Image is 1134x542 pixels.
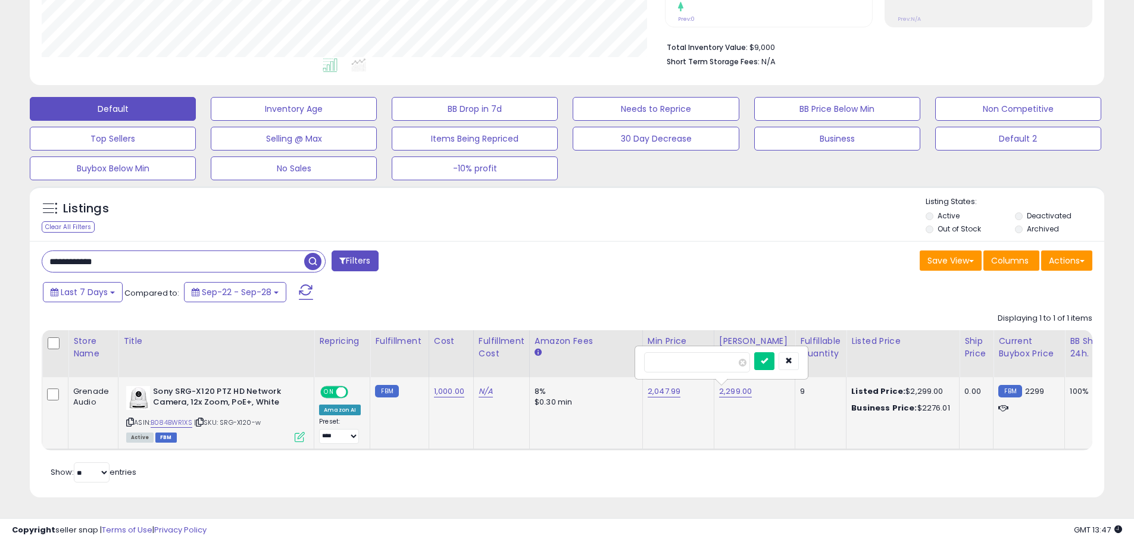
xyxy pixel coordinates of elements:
li: $9,000 [667,39,1083,54]
div: 100% [1070,386,1109,397]
label: Active [938,211,960,221]
button: Needs to Reprice [573,97,739,121]
p: Listing States: [926,196,1104,208]
a: B084BWR1XS [151,418,192,428]
button: Filters [332,250,378,271]
button: 30 Day Decrease [573,127,739,151]
div: Displaying 1 to 1 of 1 items [998,313,1092,324]
button: No Sales [211,156,377,180]
span: Compared to: [124,287,179,299]
button: Save View [920,250,982,271]
button: Default [30,97,196,121]
a: 2,047.99 [648,386,680,397]
div: 8% [535,386,633,397]
span: Show: entries [51,466,136,478]
button: Actions [1041,250,1092,271]
div: Preset: [319,418,361,444]
div: 9 [800,386,837,397]
span: FBM [155,433,177,443]
div: Amazon Fees [535,335,638,347]
a: N/A [479,386,493,397]
div: Min Price [648,335,709,347]
div: 0.00 [964,386,984,397]
div: Store Name [73,335,113,360]
span: All listings currently available for purchase on Amazon [126,433,154,443]
span: | SKU: SRG-X120-w [194,418,261,427]
span: Sep-22 - Sep-28 [202,286,271,298]
div: Fulfillment Cost [479,335,524,360]
label: Deactivated [1027,211,1071,221]
div: seller snap | | [12,525,207,536]
small: FBM [375,385,398,397]
div: $2,299.00 [851,386,950,397]
button: Top Sellers [30,127,196,151]
button: -10% profit [392,156,558,180]
div: Title [123,335,309,347]
button: Default 2 [935,127,1101,151]
button: Buybox Below Min [30,156,196,180]
span: OFF [346,387,365,397]
div: $0.30 min [535,397,633,408]
div: Listed Price [851,335,954,347]
span: ON [321,387,336,397]
button: Non Competitive [935,97,1101,121]
label: Out of Stock [938,224,981,234]
span: N/A [761,56,776,67]
div: Clear All Filters [42,221,95,233]
a: 1,000.00 [434,386,464,397]
span: Columns [991,255,1029,267]
div: Ship Price [964,335,988,360]
div: ASIN: [126,386,305,441]
div: BB Share 24h. [1070,335,1113,360]
b: Listed Price: [851,386,905,397]
button: Inventory Age [211,97,377,121]
a: Terms of Use [102,524,152,535]
button: Business [754,127,920,151]
small: FBM [998,385,1021,397]
a: Privacy Policy [154,524,207,535]
b: Sony SRG-X120 PTZ HD Network Camera, 12x Zoom, PoE+, White [153,386,298,411]
button: Items Being Repriced [392,127,558,151]
label: Archived [1027,224,1059,234]
small: Prev: 0 [678,15,695,23]
small: Prev: N/A [898,15,921,23]
button: BB Price Below Min [754,97,920,121]
h5: Listings [63,200,109,217]
button: Selling @ Max [211,127,377,151]
div: Grenade Audio [73,386,109,408]
button: BB Drop in 7d [392,97,558,121]
img: 31oTctBWZOL._SL40_.jpg [126,386,150,410]
span: Last 7 Days [61,286,108,298]
div: Cost [434,335,468,347]
button: Sep-22 - Sep-28 [184,282,286,302]
button: Last 7 Days [43,282,123,302]
a: 2,299.00 [719,386,752,397]
div: $2276.01 [851,403,950,413]
div: Amazon AI [319,405,361,415]
div: Repricing [319,335,365,347]
span: 2299 [1025,386,1045,397]
button: Columns [983,250,1039,271]
span: 2025-10-10 13:47 GMT [1074,524,1122,535]
b: Business Price: [851,402,917,413]
small: Amazon Fees. [535,347,542,358]
div: Fulfillment [375,335,423,347]
strong: Copyright [12,524,55,535]
b: Short Term Storage Fees: [667,57,760,67]
div: Fulfillable Quantity [800,335,841,360]
div: Current Buybox Price [998,335,1060,360]
b: Total Inventory Value: [667,42,748,52]
div: [PERSON_NAME] [719,335,790,347]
